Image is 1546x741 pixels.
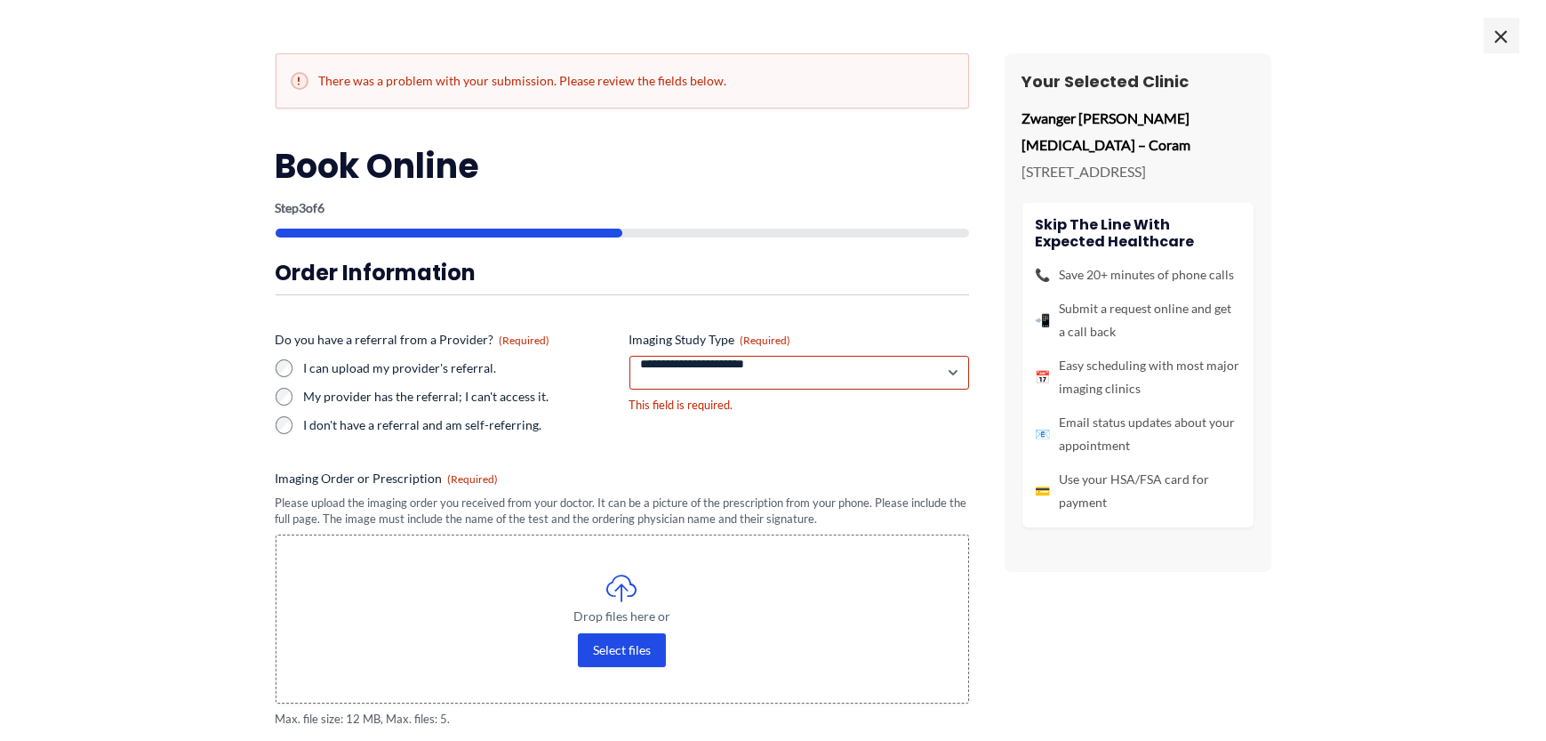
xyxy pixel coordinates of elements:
span: Drop files here or [312,610,933,623]
span: 📲 [1036,309,1051,332]
span: (Required) [448,472,499,486]
li: Use your HSA/FSA card for payment [1036,468,1240,514]
h2: There was a problem with your submission. Please review the fields below. [291,72,954,90]
span: 6 [318,200,325,215]
div: Please upload the imaging order you received from your doctor. It can be a picture of the prescri... [276,495,969,528]
span: 📞 [1036,263,1051,286]
h3: Order Information [276,259,969,286]
h2: Book Online [276,144,969,188]
li: Email status updates about your appointment [1036,411,1240,457]
p: Zwanger [PERSON_NAME] [MEDICAL_DATA] – Coram [1022,105,1254,157]
legend: Do you have a referral from a Provider? [276,331,550,349]
li: Save 20+ minutes of phone calls [1036,263,1240,286]
h4: Skip the line with Expected Healthcare [1036,216,1240,250]
label: I can upload my provider's referral. [304,359,615,377]
div: This field is required. [629,397,969,414]
li: Submit a request online and get a call back [1036,297,1240,343]
span: (Required) [741,334,791,347]
label: Imaging Order or Prescription [276,470,969,487]
label: My provider has the referral; I can't access it. [304,388,615,406]
label: I don't have a referral and am self-referring. [304,416,615,434]
p: Step of [276,202,969,214]
span: 📅 [1036,366,1051,389]
span: × [1484,18,1519,53]
h3: Your Selected Clinic [1022,71,1254,92]
p: [STREET_ADDRESS] [1022,158,1254,185]
button: select files, imaging order or prescription (required) [578,633,666,667]
span: 💳 [1036,479,1051,503]
label: Imaging Study Type [629,331,969,349]
span: Max. file size: 12 MB, Max. files: 5. [276,711,969,728]
span: 📧 [1036,423,1051,446]
li: Easy scheduling with most major imaging clinics [1036,354,1240,400]
span: (Required) [500,334,550,347]
span: 3 [300,200,307,215]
